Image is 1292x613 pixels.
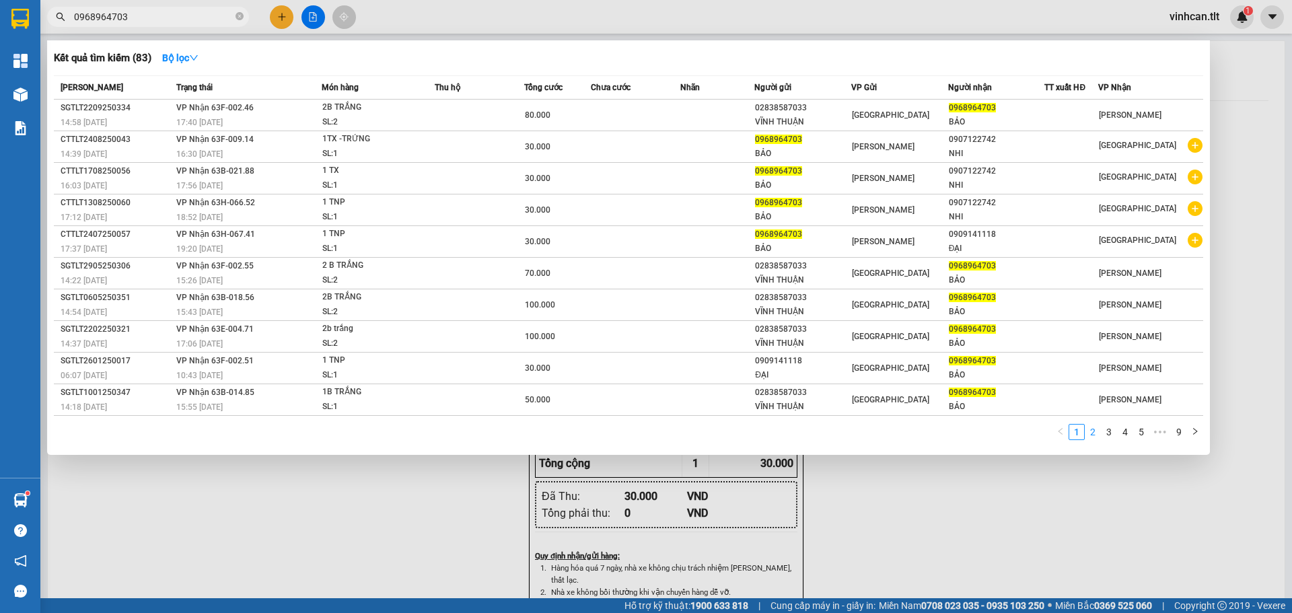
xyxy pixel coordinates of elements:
[852,237,914,246] span: [PERSON_NAME]
[852,110,929,120] span: [GEOGRAPHIC_DATA]
[755,291,851,305] div: 02838587033
[755,354,851,368] div: 0909141118
[755,242,851,256] div: BẢO
[852,332,929,341] span: [GEOGRAPHIC_DATA]
[949,178,1044,192] div: NHI
[949,147,1044,161] div: NHI
[1052,424,1069,440] button: left
[1172,425,1186,439] a: 9
[852,268,929,278] span: [GEOGRAPHIC_DATA]
[61,354,172,368] div: SGTLT2601250017
[14,585,27,598] span: message
[852,174,914,183] span: [PERSON_NAME]
[949,227,1044,242] div: 0909141118
[176,181,223,190] span: 17:56 [DATE]
[1099,236,1176,245] span: [GEOGRAPHIC_DATA]
[322,132,423,147] div: 1TX -TRỨNG
[176,198,255,207] span: VP Nhận 63H-066.52
[61,276,107,285] span: 14:22 [DATE]
[949,210,1044,224] div: NHI
[322,305,423,320] div: SL: 2
[1188,170,1203,184] span: plus-circle
[322,242,423,256] div: SL: 1
[26,491,30,495] sup: 1
[61,339,107,349] span: 14:37 [DATE]
[1188,138,1203,153] span: plus-circle
[13,87,28,102] img: warehouse-icon
[176,402,223,412] span: 15:55 [DATE]
[852,395,929,404] span: [GEOGRAPHIC_DATA]
[176,388,254,397] span: VP Nhận 63B-014.85
[1085,424,1101,440] li: 2
[949,273,1044,287] div: BẢO
[1118,425,1133,439] a: 4
[61,371,107,380] span: 06:07 [DATE]
[322,164,423,178] div: 1 TX
[322,210,423,225] div: SL: 1
[949,336,1044,351] div: BẢO
[162,52,199,63] strong: Bộ lọc
[755,259,851,273] div: 02838587033
[755,322,851,336] div: 02838587033
[176,229,255,239] span: VP Nhận 63H-067.41
[1133,424,1149,440] li: 5
[151,47,209,69] button: Bộ lọcdown
[1044,83,1085,92] span: TT xuất HĐ
[1099,332,1161,341] span: [PERSON_NAME]
[852,142,914,151] span: [PERSON_NAME]
[435,83,460,92] span: Thu hộ
[755,115,851,129] div: VĨNH THUẬN
[63,64,245,87] text: CTTLT1210250026
[949,164,1044,178] div: 0907122742
[755,305,851,319] div: VĨNH THUẬN
[755,101,851,115] div: 02838587033
[755,210,851,224] div: BẢO
[525,268,550,278] span: 70.000
[949,356,996,365] span: 0968964703
[322,353,423,368] div: 1 TNP
[61,227,172,242] div: CTTLT2407250057
[236,11,244,24] span: close-circle
[322,195,423,210] div: 1 TNP
[525,110,550,120] span: 80.000
[525,174,550,183] span: 30.000
[1099,110,1161,120] span: [PERSON_NAME]
[61,149,107,159] span: 14:39 [DATE]
[1069,425,1084,439] a: 1
[755,166,802,176] span: 0968964703
[322,147,423,161] div: SL: 1
[755,336,851,351] div: VĨNH THUẬN
[176,103,254,112] span: VP Nhận 63F-002.46
[1187,424,1203,440] button: right
[61,308,107,317] span: 14:54 [DATE]
[949,324,996,334] span: 0968964703
[949,400,1044,414] div: BẢO
[176,339,223,349] span: 17:06 [DATE]
[176,356,254,365] span: VP Nhận 63F-002.51
[525,300,555,310] span: 100.000
[322,178,423,193] div: SL: 1
[1171,424,1187,440] li: 9
[7,96,299,132] div: [PERSON_NAME]
[1149,424,1171,440] span: •••
[13,493,28,507] img: warehouse-icon
[949,242,1044,256] div: ĐẠI
[852,205,914,215] span: [PERSON_NAME]
[322,258,423,273] div: 2 B TRẮNG
[61,181,107,190] span: 16:03 [DATE]
[1188,233,1203,248] span: plus-circle
[176,324,254,334] span: VP Nhận 63E-004.71
[755,229,802,239] span: 0968964703
[525,205,550,215] span: 30.000
[949,115,1044,129] div: BẢO
[61,322,172,336] div: SGTLT2202250321
[524,83,563,92] span: Tổng cước
[525,332,555,341] span: 100.000
[1134,425,1149,439] a: 5
[61,244,107,254] span: 17:37 [DATE]
[1191,427,1199,435] span: right
[949,305,1044,319] div: BẢO
[74,9,233,24] input: Tìm tên, số ĐT hoặc mã đơn
[61,291,172,305] div: SGTLT0605250351
[322,400,423,414] div: SL: 1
